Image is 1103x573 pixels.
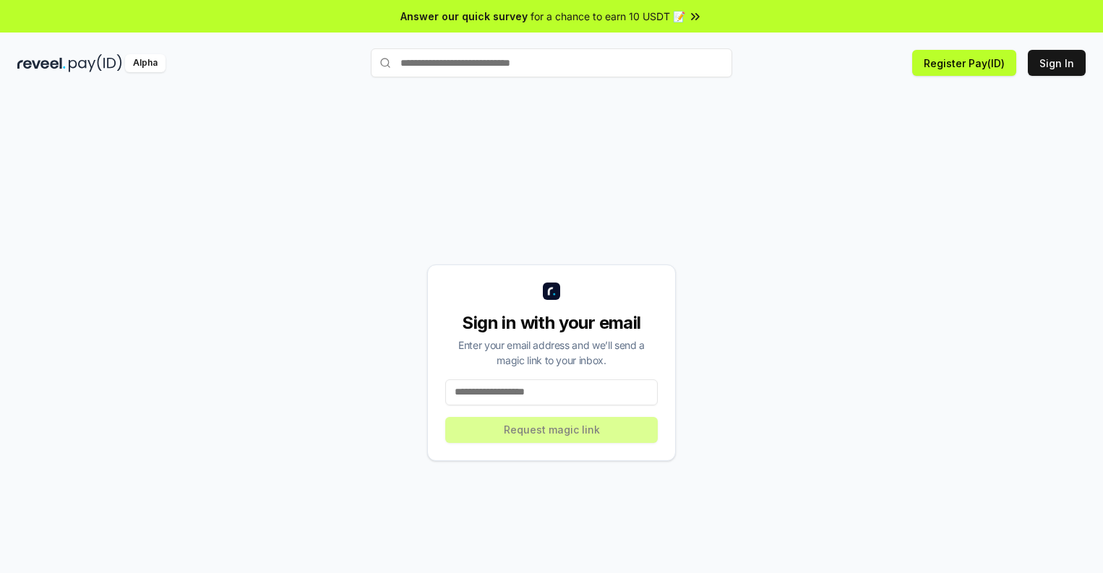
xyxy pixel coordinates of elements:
div: Sign in with your email [445,311,658,335]
button: Sign In [1028,50,1086,76]
img: logo_small [543,283,560,300]
span: for a chance to earn 10 USDT 📝 [531,9,685,24]
span: Answer our quick survey [400,9,528,24]
div: Alpha [125,54,166,72]
div: Enter your email address and we’ll send a magic link to your inbox. [445,337,658,368]
img: pay_id [69,54,122,72]
img: reveel_dark [17,54,66,72]
button: Register Pay(ID) [912,50,1016,76]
